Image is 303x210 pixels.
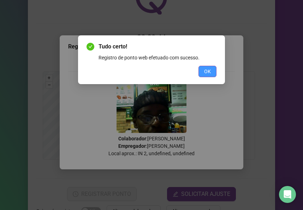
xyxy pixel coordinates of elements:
[99,42,216,51] span: Tudo certo!
[87,43,94,51] span: check-circle
[99,54,216,62] div: Registro de ponto web efetuado com sucesso.
[204,68,211,75] span: OK
[198,66,216,77] button: OK
[279,186,296,203] div: Open Intercom Messenger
